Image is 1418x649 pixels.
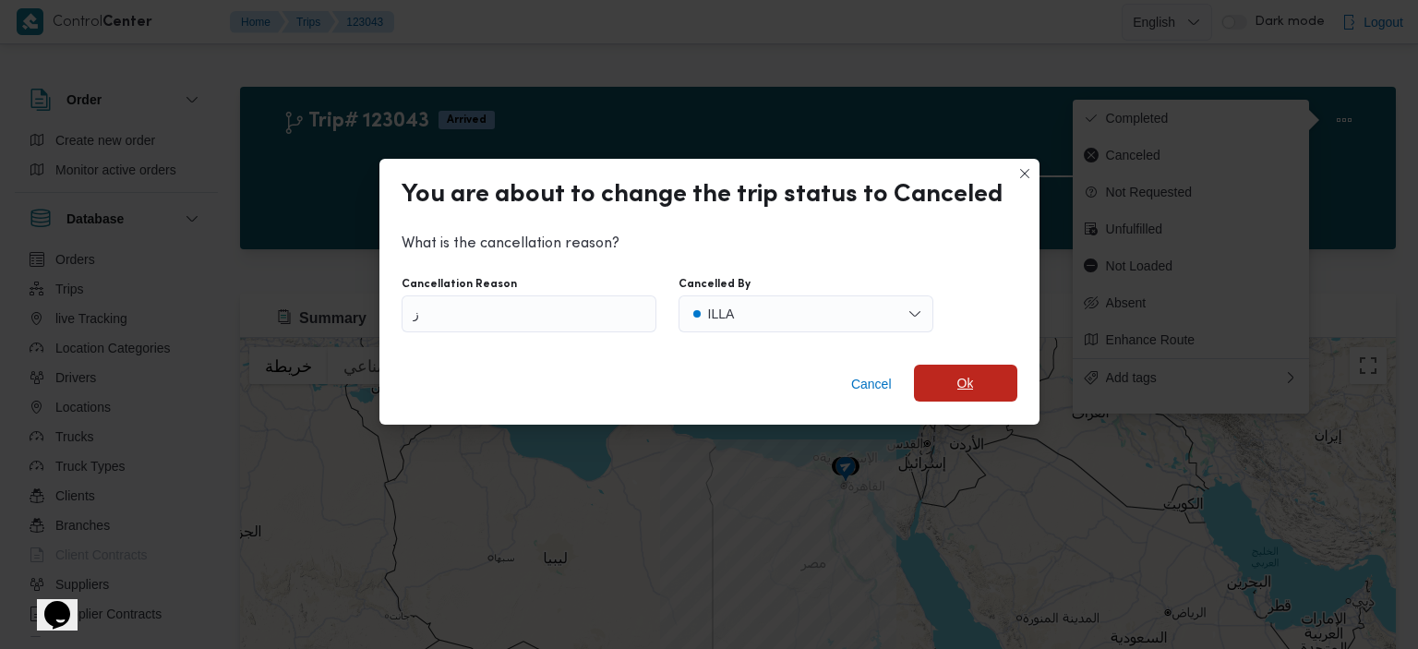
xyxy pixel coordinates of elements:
[402,295,656,332] input: Enter cancellation Reason
[957,372,974,394] span: Ok
[679,295,933,332] button: ILLA
[844,366,899,403] button: Cancel
[1014,162,1036,185] button: Closes this modal window
[402,277,517,292] label: Cancellation Reason
[708,295,735,332] div: ILLA
[679,277,751,292] label: Cancelled By
[851,373,892,395] span: Cancel
[914,365,1017,402] button: Ok
[18,575,78,631] iframe: chat widget
[402,181,1003,210] div: You are about to change the trip status to Canceled
[402,233,1017,255] p: What is the cancellation reason?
